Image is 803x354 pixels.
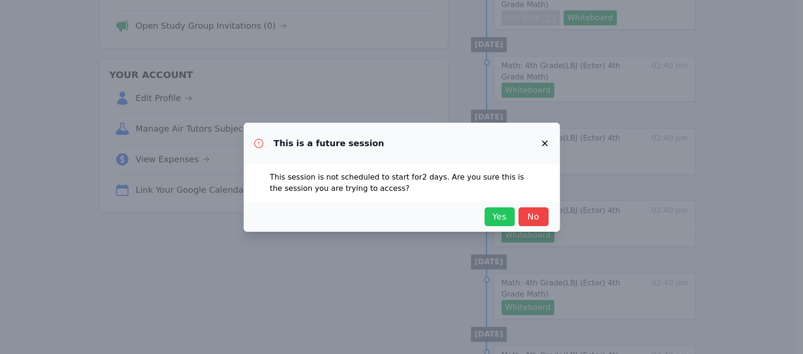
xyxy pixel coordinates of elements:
span: No [523,210,544,223]
p: This session is not scheduled to start for 2 days . Are you sure this is the session you are tryi... [270,172,533,194]
span: Yes [489,210,510,223]
h3: This is a future session [274,138,384,149]
button: No [518,207,549,226]
button: Yes [485,207,515,226]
